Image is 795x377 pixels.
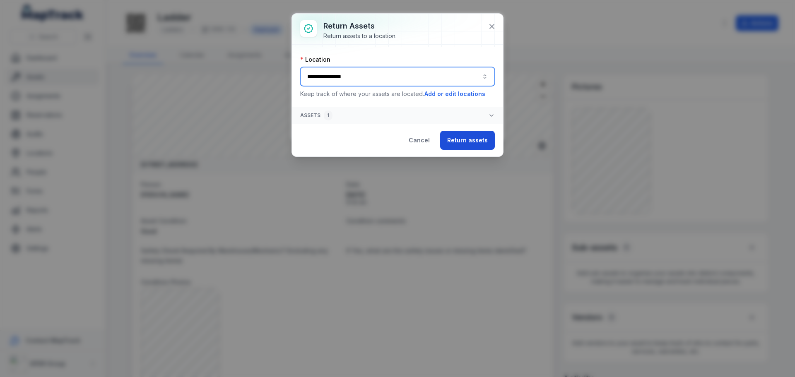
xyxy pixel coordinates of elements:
div: 1 [324,110,332,120]
div: Return assets to a location. [323,32,397,40]
button: Cancel [402,131,437,150]
button: Add or edit locations [424,89,486,98]
h3: Return assets [323,20,397,32]
label: Location [300,55,330,64]
button: Assets1 [292,107,503,124]
p: Keep track of where your assets are located. [300,89,495,98]
button: Return assets [440,131,495,150]
span: Assets [300,110,332,120]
